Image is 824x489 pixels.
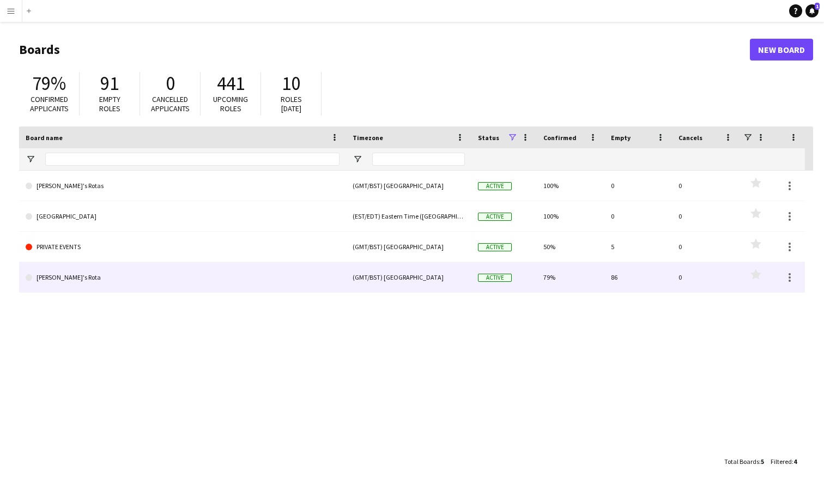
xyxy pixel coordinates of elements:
a: [PERSON_NAME]'s Rotas [26,171,340,201]
a: [GEOGRAPHIC_DATA] [26,201,340,232]
span: Active [478,182,512,190]
div: 0 [672,262,740,292]
span: Board name [26,134,63,142]
span: 5 [761,457,764,466]
span: 79% [32,71,66,95]
span: Active [478,213,512,221]
a: PRIVATE EVENTS [26,232,340,262]
a: 1 [805,4,819,17]
div: : [724,451,764,472]
h1: Boards [19,41,750,58]
div: 86 [604,262,672,292]
span: 1 [815,3,820,10]
input: Timezone Filter Input [372,153,465,166]
span: Empty [611,134,631,142]
div: 79% [537,262,604,292]
span: Filtered [771,457,792,466]
span: Status [478,134,499,142]
div: (GMT/BST) [GEOGRAPHIC_DATA] [346,171,471,201]
div: 0 [604,201,672,231]
div: (GMT/BST) [GEOGRAPHIC_DATA] [346,262,471,292]
span: Confirmed [543,134,577,142]
a: New Board [750,39,813,61]
div: (EST/EDT) Eastern Time ([GEOGRAPHIC_DATA] & [GEOGRAPHIC_DATA]) [346,201,471,231]
span: 4 [793,457,797,466]
div: : [771,451,797,472]
button: Open Filter Menu [353,154,362,164]
div: 0 [672,171,740,201]
span: Cancelled applicants [151,94,190,113]
div: 100% [537,171,604,201]
button: Open Filter Menu [26,154,35,164]
div: 0 [672,232,740,262]
span: Active [478,243,512,251]
span: Empty roles [99,94,120,113]
div: (GMT/BST) [GEOGRAPHIC_DATA] [346,232,471,262]
input: Board name Filter Input [45,153,340,166]
span: Timezone [353,134,383,142]
span: Cancels [678,134,702,142]
span: Confirmed applicants [30,94,69,113]
span: 10 [282,71,300,95]
div: 100% [537,201,604,231]
div: 5 [604,232,672,262]
span: Roles [DATE] [281,94,302,113]
span: 441 [217,71,245,95]
span: Total Boards [724,457,759,466]
span: 0 [166,71,175,95]
a: [PERSON_NAME]'s Rota [26,262,340,293]
div: 0 [604,171,672,201]
div: 50% [537,232,604,262]
span: Active [478,274,512,282]
span: 91 [100,71,119,95]
span: Upcoming roles [213,94,248,113]
div: 0 [672,201,740,231]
